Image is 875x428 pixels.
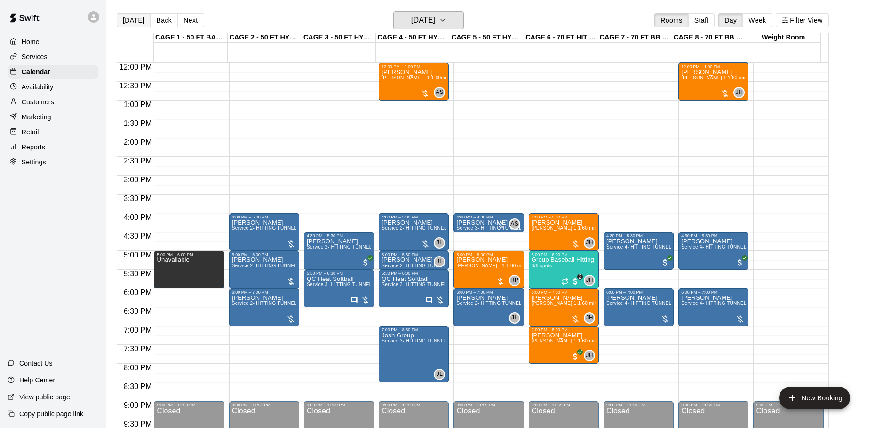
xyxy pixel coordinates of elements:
[606,301,726,306] span: Service 4- HITTING TUNNEL RENTAL - 70ft Baseball
[604,288,674,326] div: 6:00 PM – 7:00 PM: Service 4- HITTING TUNNEL RENTAL - 70ft Baseball
[154,33,228,42] div: CAGE 1 - 50 FT BASEBALL w/ Auto Feeder
[382,403,446,407] div: 9:00 PM – 11:59 PM
[606,290,671,295] div: 6:00 PM – 7:00 PM
[232,215,296,219] div: 4:00 PM – 5:00 PM
[121,138,154,146] span: 2:00 PM
[121,307,154,315] span: 6:30 PM
[584,350,595,361] div: John Havird
[746,33,820,42] div: Weight Room
[8,125,98,139] a: Retail
[117,63,154,71] span: 12:00 PM
[456,252,521,257] div: 5:00 PM – 6:00 PM
[425,296,433,304] svg: Has notes
[660,258,670,267] span: All customers have paid
[302,33,376,42] div: CAGE 3 - 50 FT HYBRID BB/SB
[307,403,371,407] div: 9:00 PM – 11:59 PM
[737,87,745,98] span: John Havird
[532,215,596,219] div: 4:00 PM – 5:00 PM
[681,403,746,407] div: 9:00 PM – 11:59 PM
[779,387,850,409] button: add
[121,288,154,296] span: 6:00 PM
[588,350,595,361] span: John Havird
[19,358,53,368] p: Contact Us
[379,251,449,270] div: 5:00 PM – 5:30 PM: Josh Lesson
[382,215,446,219] div: 4:00 PM – 5:00 PM
[532,290,596,295] div: 6:00 PM – 7:00 PM
[606,233,671,238] div: 4:30 PM – 5:30 PM
[22,127,39,137] p: Retail
[382,226,501,231] span: Service 2- HITTING TUNNEL RENTAL - 50ft Baseball
[307,282,424,287] span: Service 3- HITTING TUNNEL RENTAL - 50ft Softball
[532,252,596,257] div: 5:00 PM – 6:00 PM
[532,327,596,332] div: 7:00 PM – 8:00 PM
[150,13,178,27] button: Back
[121,195,154,202] span: 3:30 PM
[681,233,746,238] div: 4:30 PM – 5:30 PM
[229,251,299,288] div: 5:00 PM – 6:00 PM: Service 2- HITTING TUNNEL RENTAL - 50ft Baseball
[22,142,45,152] p: Reports
[22,82,54,92] p: Availability
[19,409,83,419] p: Copy public page link
[733,87,745,98] div: John Havird
[157,252,221,257] div: 5:00 PM – 6:00 PM
[117,82,154,90] span: 12:30 PM
[453,251,524,288] div: 5:00 PM – 6:00 PM: Rocky Parra - 1:1 60 min Softball Pitching / Hitting instruction
[586,276,593,285] span: JH
[456,215,521,219] div: 4:00 PM – 4:30 PM
[8,50,98,64] a: Services
[437,369,445,380] span: Josh Lusby
[19,375,55,385] p: Help Center
[681,64,746,69] div: 12:00 PM – 1:00 PM
[304,232,374,270] div: 4:30 PM – 5:30 PM: Chad Arcaria
[511,313,517,323] span: JL
[8,65,98,79] a: Calendar
[681,290,746,295] div: 6:00 PM – 7:00 PM
[382,75,529,80] span: [PERSON_NAME] - 1:1 60min softball Hitting / Fielding instruction
[8,140,98,154] div: Reports
[678,63,748,101] div: 12:00 PM – 1:00 PM: John Havird 1:1 60 min. pitching Lesson
[571,352,580,361] span: All customers have paid
[586,238,593,248] span: JH
[307,244,426,249] span: Service 2- HITTING TUNNEL RENTAL - 50ft Baseball
[434,87,445,98] div: Allie Skaggs
[376,33,450,42] div: CAGE 4 - 50 FT HYBRID BB/SB
[8,80,98,94] a: Availability
[436,88,444,97] span: AS
[588,312,595,324] span: John Havird
[586,351,593,360] span: JH
[513,312,520,324] span: Josh Lusby
[121,101,154,109] span: 1:00 PM
[121,251,154,259] span: 5:00 PM
[382,271,446,276] div: 5:30 PM – 6:30 PM
[681,244,801,249] span: Service 4- HITTING TUNNEL RENTAL - 70ft Baseball
[513,218,520,230] span: Allie Skaggs
[8,35,98,49] div: Home
[121,420,154,428] span: 9:30 PM
[22,97,54,107] p: Customers
[379,326,449,382] div: 7:00 PM – 8:30 PM: Josh Group
[681,75,785,80] span: [PERSON_NAME] 1:1 60 min. pitching Lesson
[529,213,599,251] div: 4:00 PM – 5:00 PM: John Havird 1:1 60 min. pitching Lesson
[434,369,445,380] div: Josh Lusby
[157,403,221,407] div: 9:00 PM – 11:59 PM
[229,288,299,326] div: 6:00 PM – 7:00 PM: Service 2- HITTING TUNNEL RENTAL - 50ft Baseball
[8,155,98,169] a: Settings
[606,244,726,249] span: Service 4- HITTING TUNNEL RENTAL - 70ft Baseball
[456,226,573,231] span: Service 3- HITTING TUNNEL RENTAL - 50ft Softball
[509,275,520,286] div: Rocky Parra
[232,290,296,295] div: 6:00 PM – 7:00 PM
[22,157,46,167] p: Settings
[584,237,595,249] div: John Havird
[361,258,370,267] span: All customers have paid
[121,270,154,278] span: 5:30 PM
[8,95,98,109] a: Customers
[456,290,521,295] div: 6:00 PM – 7:00 PM
[678,232,748,270] div: 4:30 PM – 5:30 PM: Jaime Barquis
[509,218,520,230] div: Allie Skaggs
[584,275,595,286] div: John Havird
[121,176,154,184] span: 3:00 PM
